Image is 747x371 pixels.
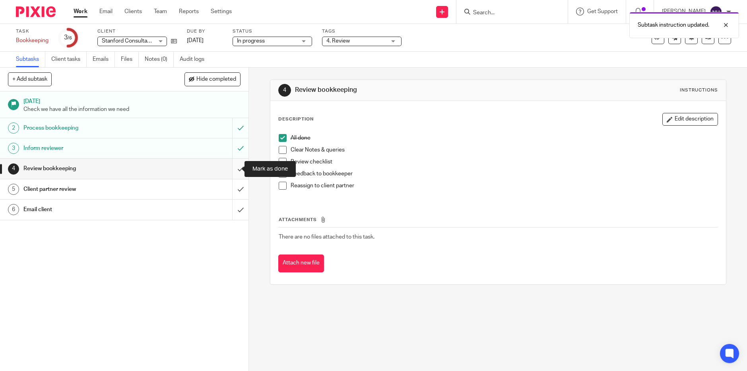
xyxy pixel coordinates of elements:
[680,87,718,93] div: Instructions
[121,52,139,67] a: Files
[64,33,72,42] div: 3
[638,21,709,29] p: Subtask instruction updated.
[23,142,157,154] h1: Inform reviewer
[93,52,115,67] a: Emails
[8,143,19,154] div: 3
[102,38,199,44] span: Stanford Consultancy Systems Limited
[97,28,177,35] label: Client
[291,170,718,178] p: Feedback to bookkeeper
[23,163,157,175] h1: Review bookkeeping
[154,8,167,16] a: Team
[211,8,232,16] a: Settings
[145,52,174,67] a: Notes (0)
[23,204,157,216] h1: Email client
[233,28,312,35] label: Status
[291,146,718,154] p: Clear Notes & queries
[291,158,718,166] p: Review checklist
[180,52,210,67] a: Audit logs
[187,38,204,43] span: [DATE]
[8,122,19,134] div: 2
[662,113,718,126] button: Edit description
[16,52,45,67] a: Subtasks
[326,38,350,44] span: 4. Review
[8,204,19,215] div: 6
[322,28,402,35] label: Tags
[187,28,223,35] label: Due by
[237,38,265,44] span: In progress
[291,134,718,142] p: All done
[8,163,19,175] div: 4
[51,52,87,67] a: Client tasks
[99,8,113,16] a: Email
[278,84,291,97] div: 4
[16,28,49,35] label: Task
[184,72,241,86] button: Hide completed
[23,105,241,113] p: Check we have all the information we need
[23,95,241,105] h1: [DATE]
[291,182,718,190] p: Reassign to client partner
[278,254,324,272] button: Attach new file
[124,8,142,16] a: Clients
[279,218,317,222] span: Attachments
[74,8,87,16] a: Work
[23,122,157,134] h1: Process bookkeeping
[710,6,722,18] img: svg%3E
[16,37,49,45] div: Bookkeeping
[278,116,314,122] p: Description
[196,76,236,83] span: Hide completed
[295,86,515,94] h1: Review bookkeeping
[68,36,72,40] small: /6
[179,8,199,16] a: Reports
[8,72,52,86] button: + Add subtask
[16,6,56,17] img: Pixie
[279,234,374,240] span: There are no files attached to this task.
[23,183,157,195] h1: Client partner review
[8,184,19,195] div: 5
